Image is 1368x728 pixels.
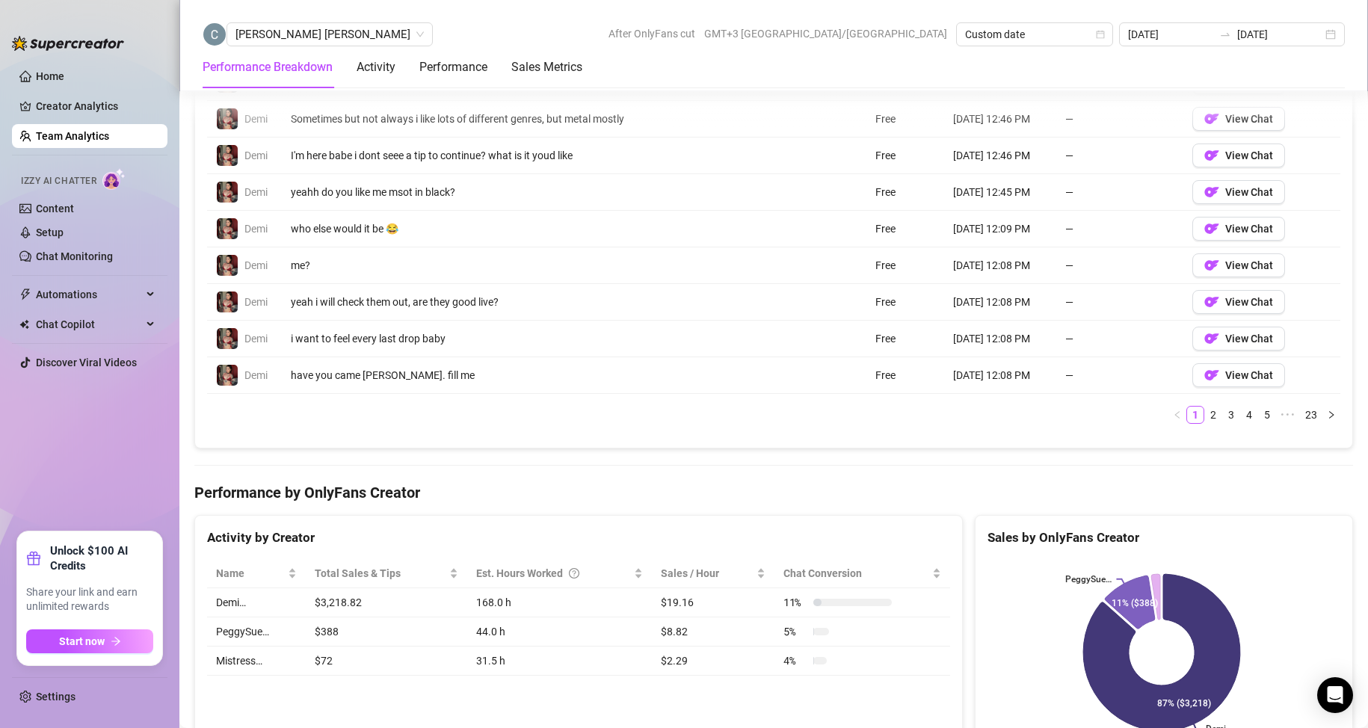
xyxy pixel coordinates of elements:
td: $19.16 [652,588,774,617]
button: left [1168,406,1186,424]
button: OFView Chat [1192,327,1285,351]
strong: Unlock $100 AI Credits [50,543,153,573]
span: Custom date [965,23,1104,46]
a: OFView Chat [1192,373,1285,385]
span: Chat Copilot [36,312,142,336]
div: me? [291,257,772,274]
div: Activity by Creator [207,528,950,548]
button: OFView Chat [1192,290,1285,314]
img: logo-BBDzfeDw.svg [12,36,124,51]
button: OFView Chat [1192,144,1285,167]
td: Free [866,247,944,284]
span: View Chat [1225,186,1273,198]
span: Name [216,565,285,582]
span: question-circle [569,565,579,582]
span: 11 % [783,594,807,611]
img: OF [1204,221,1219,236]
span: Demi [244,333,268,345]
td: — [1056,321,1183,357]
span: Share your link and earn unlimited rewards [26,585,153,614]
td: Demi… [207,588,306,617]
img: OF [1204,331,1219,346]
a: Team Analytics [36,130,109,142]
td: [DATE] 12:09 PM [944,211,1056,247]
span: View Chat [1225,149,1273,161]
li: 5 [1258,406,1276,424]
td: 168.0 h [467,588,652,617]
a: 5 [1259,407,1275,423]
span: gift [26,551,41,566]
td: — [1056,247,1183,284]
span: 5 % [783,623,807,640]
span: After OnlyFans cut [608,22,695,45]
div: Sales Metrics [511,58,582,76]
span: Sales / Hour [661,565,754,582]
th: Total Sales & Tips [306,559,466,588]
td: [DATE] 12:46 PM [944,138,1056,174]
li: 23 [1300,406,1322,424]
span: View Chat [1225,223,1273,235]
span: View Chat [1225,369,1273,381]
td: [DATE] 12:08 PM [944,284,1056,321]
img: OF [1204,368,1219,383]
img: Demi [217,255,238,276]
div: i want to feel every last drop baby [291,330,772,347]
li: 2 [1204,406,1222,424]
a: Content [36,203,74,215]
div: Est. Hours Worked [476,565,631,582]
img: Catherine Elizabeth [203,23,226,46]
th: Chat Conversion [774,559,950,588]
li: 4 [1240,406,1258,424]
a: 23 [1301,407,1322,423]
td: [DATE] 12:45 PM [944,174,1056,211]
span: to [1219,28,1231,40]
div: who else would it be 😂 [291,220,772,237]
span: Demi [244,186,268,198]
td: Free [866,321,944,357]
a: OFView Chat [1192,226,1285,238]
span: Demi [244,149,268,161]
a: OFView Chat [1192,263,1285,275]
span: Automations [36,283,142,306]
td: Free [866,138,944,174]
img: OF [1204,148,1219,163]
td: Free [866,284,944,321]
div: have you came [PERSON_NAME]. fill me [291,367,772,383]
span: View Chat [1225,113,1273,125]
button: OFView Chat [1192,107,1285,131]
span: Demi [244,259,268,271]
li: 3 [1222,406,1240,424]
td: — [1056,211,1183,247]
span: 4 % [783,653,807,669]
button: OFView Chat [1192,217,1285,241]
td: — [1056,357,1183,394]
img: OF [1204,258,1219,273]
a: Chat Monitoring [36,250,113,262]
button: right [1322,406,1340,424]
div: I'm here babe i dont seee a tip to continue? what is it youd like [291,147,772,164]
td: [DATE] 12:08 PM [944,247,1056,284]
td: Free [866,174,944,211]
a: OFView Chat [1192,190,1285,202]
span: right [1327,410,1336,419]
li: 1 [1186,406,1204,424]
a: Settings [36,691,76,703]
li: Previous Page [1168,406,1186,424]
a: OFView Chat [1192,117,1285,129]
a: 2 [1205,407,1221,423]
li: Next Page [1322,406,1340,424]
span: Start now [59,635,105,647]
div: Open Intercom Messenger [1317,677,1353,713]
td: Mistress… [207,647,306,676]
img: Demi [217,145,238,166]
span: thunderbolt [19,289,31,300]
h4: Performance by OnlyFans Creator [194,482,1353,503]
td: [DATE] 12:08 PM [944,357,1056,394]
td: Free [866,211,944,247]
button: OFView Chat [1192,363,1285,387]
th: Name [207,559,306,588]
td: PeggySue… [207,617,306,647]
span: arrow-right [111,636,121,647]
span: View Chat [1225,333,1273,345]
a: OFView Chat [1192,336,1285,348]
